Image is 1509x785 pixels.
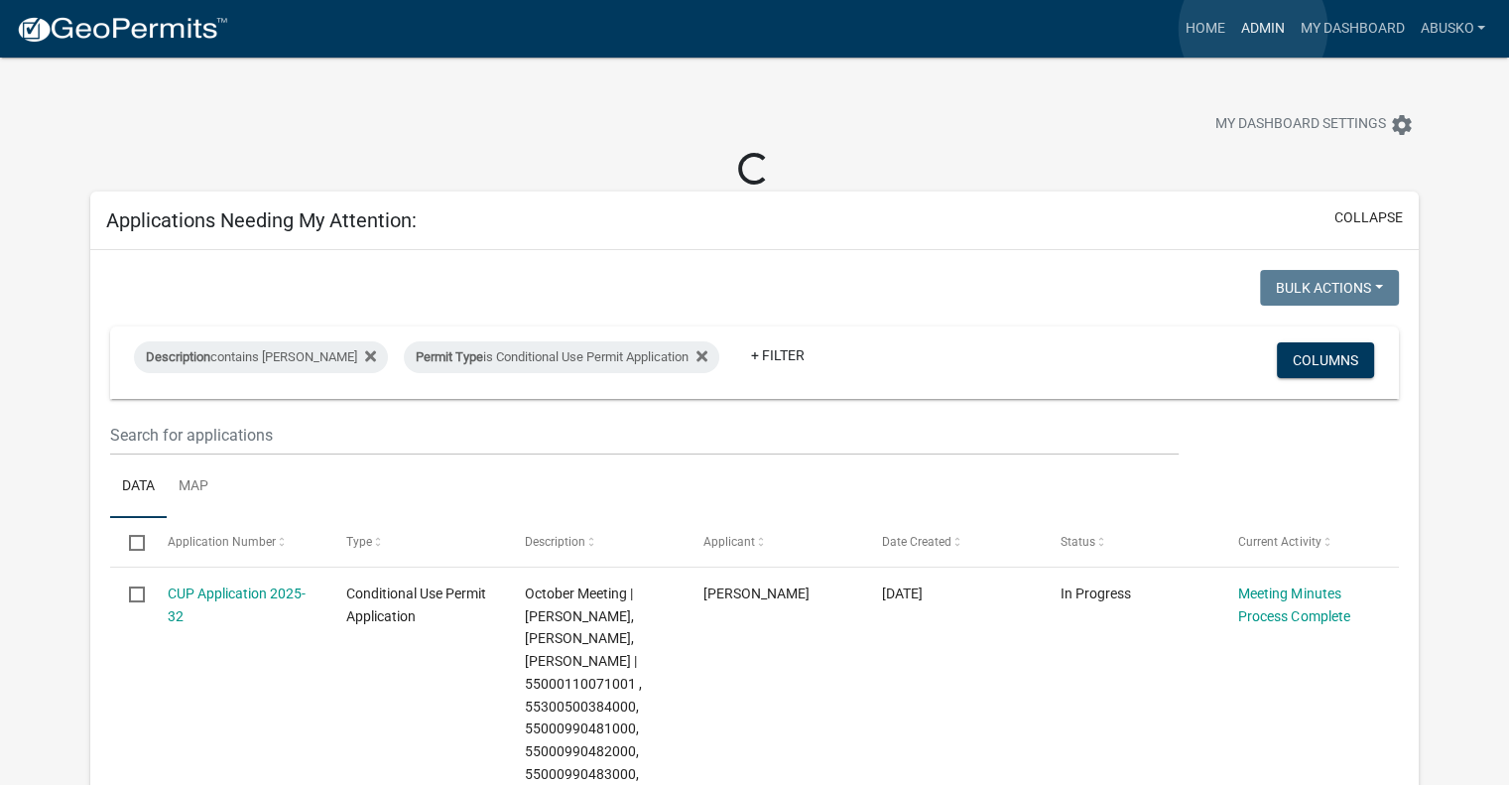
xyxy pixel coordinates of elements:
datatable-header-cell: Type [326,518,505,566]
div: contains [PERSON_NAME] [134,341,388,373]
button: My Dashboard Settingssettings [1199,105,1430,144]
datatable-header-cell: Date Created [862,518,1041,566]
input: Search for applications [110,415,1179,456]
span: Permit Type [416,349,483,364]
span: Status [1060,535,1094,549]
datatable-header-cell: Select [110,518,148,566]
span: 08/29/2025 [881,586,922,601]
span: Type [346,535,372,549]
span: Description [146,349,210,364]
a: + Filter [735,337,820,373]
a: Meeting Minutes Process Complete [1238,586,1349,624]
datatable-header-cell: Current Activity [1219,518,1398,566]
datatable-header-cell: Status [1041,518,1219,566]
div: is Conditional Use Permit Application [404,341,719,373]
a: Data [110,456,167,519]
button: collapse [1334,207,1403,228]
span: Application Number [168,535,276,549]
span: JANET MCEVERS [702,586,809,601]
a: CUP Application 2025-32 [168,586,306,624]
span: Date Created [881,535,950,549]
datatable-header-cell: Description [505,518,684,566]
span: Applicant [702,535,754,549]
a: Map [167,456,220,519]
span: Conditional Use Permit Application [346,586,486,624]
a: My Dashboard [1292,10,1412,48]
i: settings [1390,113,1414,137]
a: abusko [1412,10,1493,48]
datatable-header-cell: Application Number [148,518,326,566]
button: Bulk Actions [1260,270,1399,306]
button: Columns [1277,342,1374,378]
span: My Dashboard Settings [1215,113,1386,137]
a: Admin [1232,10,1292,48]
span: In Progress [1060,586,1130,601]
span: Current Activity [1238,535,1320,549]
h5: Applications Needing My Attention: [106,208,417,232]
a: Home [1177,10,1232,48]
span: Description [525,535,585,549]
datatable-header-cell: Applicant [684,518,862,566]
